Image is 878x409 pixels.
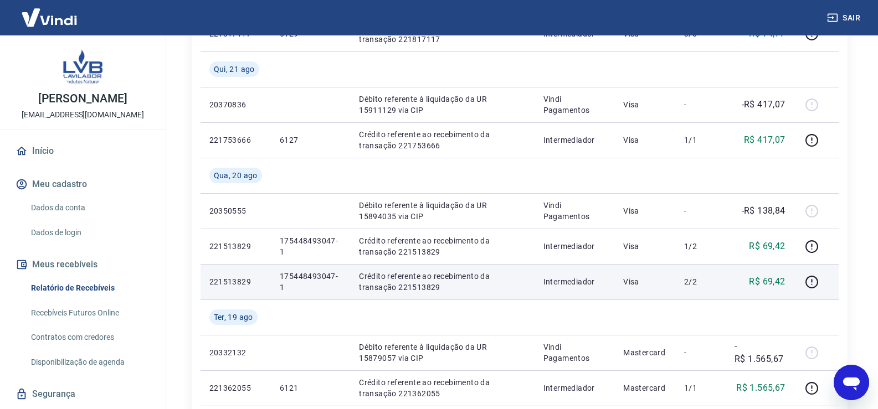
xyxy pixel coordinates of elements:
[209,276,262,287] p: 221513829
[543,134,606,146] p: Intermediador
[38,93,127,105] p: [PERSON_NAME]
[684,276,717,287] p: 2/2
[543,276,606,287] p: Intermediador
[27,302,152,324] a: Recebíveis Futuros Online
[27,277,152,299] a: Relatório de Recebíveis
[13,172,152,196] button: Meu cadastro
[359,341,525,364] p: Débito referente à liquidação da UR 15879057 via CIP
[209,347,262,358] p: 20332132
[209,382,262,394] p: 221362055
[543,94,606,116] p: Vindi Pagamentos
[13,382,152,406] a: Segurança
[280,271,341,293] p: 175448493047-1
[684,205,717,216] p: -
[359,94,525,116] p: Débito referente à liquidação da UR 15911129 via CIP
[543,200,606,222] p: Vindi Pagamentos
[359,377,525,399] p: Crédito referente ao recebimento da transação 221362055
[359,200,525,222] p: Débito referente à liquidação da UR 15894035 via CIP
[13,252,152,277] button: Meus recebíveis
[623,205,666,216] p: Visa
[13,1,85,34] img: Vindi
[623,241,666,252] p: Visa
[27,351,152,374] a: Disponibilização de agenda
[543,341,606,364] p: Vindi Pagamentos
[623,276,666,287] p: Visa
[684,134,717,146] p: 1/1
[543,241,606,252] p: Intermediador
[27,221,152,244] a: Dados de login
[359,271,525,293] p: Crédito referente ao recebimento da transação 221513829
[209,134,262,146] p: 221753666
[214,170,258,181] span: Qua, 20 ago
[61,44,105,89] img: f59112a5-54ef-4c52-81d5-7611f2965714.jpeg
[359,129,525,151] p: Crédito referente ao recebimento da transação 221753666
[22,109,144,121] p: [EMAIL_ADDRESS][DOMAIN_NAME]
[13,139,152,163] a: Início
[735,339,785,366] p: -R$ 1.565,67
[209,99,262,110] p: 20370836
[749,240,785,253] p: R$ 69,42
[623,382,666,394] p: Mastercard
[209,205,262,216] p: 20350555
[825,8,865,28] button: Sair
[684,99,717,110] p: -
[280,134,341,146] p: 6127
[280,382,341,394] p: 6121
[27,196,152,219] a: Dados da conta
[684,347,717,358] p: -
[280,235,341,257] p: 175448493047-1
[684,241,717,252] p: 1/2
[749,275,785,288] p: R$ 69,42
[209,241,262,252] p: 221513829
[623,99,666,110] p: Visa
[684,382,717,394] p: 1/1
[27,326,152,349] a: Contratos com credores
[543,382,606,394] p: Intermediador
[623,347,666,358] p: Mastercard
[359,235,525,257] p: Crédito referente ao recebimento da transação 221513829
[742,98,785,111] p: -R$ 417,07
[834,365,869,400] iframe: Botão para abrir a janela de mensagens
[214,64,255,75] span: Qui, 21 ago
[744,133,785,147] p: R$ 417,07
[623,134,666,146] p: Visa
[214,312,253,323] span: Ter, 19 ago
[736,381,785,395] p: R$ 1.565,67
[742,204,785,218] p: -R$ 138,84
